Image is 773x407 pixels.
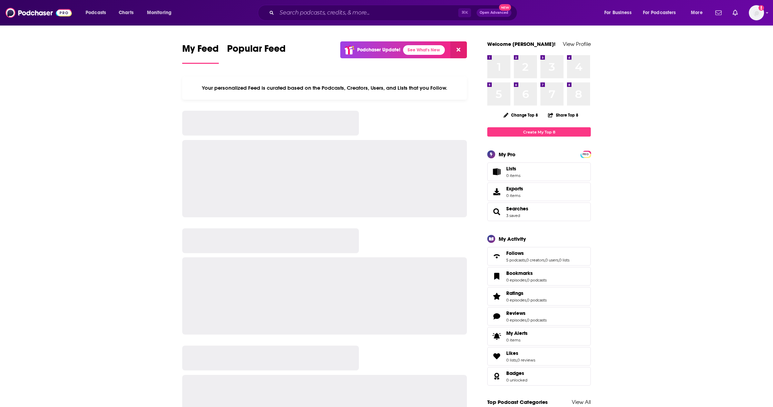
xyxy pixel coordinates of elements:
[691,8,703,18] span: More
[526,278,527,282] span: ,
[506,258,526,262] a: 5 podcasts
[277,7,458,18] input: Search podcasts, credits, & more...
[506,250,524,256] span: Follows
[86,8,106,18] span: Podcasts
[559,258,569,262] a: 0 lists
[114,7,138,18] a: Charts
[545,258,558,262] a: 0 users
[487,347,591,366] span: Likes
[506,310,526,316] span: Reviews
[604,8,632,18] span: For Business
[490,271,503,281] a: Bookmarks
[506,270,547,276] a: Bookmarks
[506,173,520,178] span: 0 items
[119,8,134,18] span: Charts
[490,351,503,361] a: Likes
[182,76,467,100] div: Your personalized Feed is curated based on the Podcasts, Creators, Users, and Lists that you Follow.
[506,298,526,302] a: 0 episodes
[527,298,547,302] a: 0 podcasts
[81,7,115,18] button: open menu
[490,167,503,177] span: Lists
[487,247,591,266] span: Follows
[499,4,511,11] span: New
[517,358,535,363] a: 0 reviews
[638,7,686,18] button: open menu
[506,318,526,322] a: 0 episodes
[182,43,219,64] a: My Feed
[506,378,527,383] a: 0 unlocked
[227,43,286,64] a: Popular Feed
[458,8,471,17] span: ⌘ K
[749,5,764,20] button: Show profile menu
[477,9,511,17] button: Open AdvancedNew
[490,251,503,261] a: Follows
[506,350,535,356] a: Likes
[526,258,526,262] span: ,
[526,298,527,302] span: ,
[599,7,640,18] button: open menu
[506,206,528,212] a: Searches
[487,267,591,286] span: Bookmarks
[506,186,523,192] span: Exports
[487,327,591,346] a: My Alerts
[487,399,548,405] a: Top Podcast Categories
[506,213,520,218] a: 3 saved
[487,202,591,221] span: Searches
[403,45,445,55] a: See What's New
[490,311,503,321] a: Reviews
[6,6,72,19] img: Podchaser - Follow, Share and Rate Podcasts
[490,187,503,197] span: Exports
[749,5,764,20] img: User Profile
[506,166,516,172] span: Lists
[548,108,579,122] button: Share Top 8
[749,5,764,20] span: Logged in as sarahhallprinc
[759,5,764,11] svg: Add a profile image
[147,8,172,18] span: Monitoring
[506,338,528,343] span: 0 items
[487,287,591,306] span: Ratings
[506,193,523,198] span: 0 items
[499,151,516,158] div: My Pro
[499,111,542,119] button: Change Top 8
[490,291,503,301] a: Ratings
[506,350,518,356] span: Likes
[517,358,517,363] span: ,
[506,358,517,363] a: 0 lists
[490,371,503,381] a: Badges
[487,367,591,386] span: Badges
[581,151,590,157] a: PRO
[499,236,526,242] div: My Activity
[182,43,219,59] span: My Feed
[730,7,741,19] a: Show notifications dropdown
[713,7,724,19] a: Show notifications dropdown
[506,290,547,296] a: Ratings
[526,318,527,322] span: ,
[480,11,508,14] span: Open Advanced
[487,307,591,326] span: Reviews
[490,207,503,217] a: Searches
[643,8,676,18] span: For Podcasters
[686,7,711,18] button: open menu
[487,162,591,181] a: Lists
[506,310,547,316] a: Reviews
[357,47,400,53] p: Podchaser Update!
[563,41,591,47] a: View Profile
[506,330,528,336] span: My Alerts
[526,258,545,262] a: 0 creators
[545,258,545,262] span: ,
[506,270,533,276] span: Bookmarks
[506,166,520,172] span: Lists
[558,258,559,262] span: ,
[487,41,556,47] a: Welcome [PERSON_NAME]!
[487,127,591,137] a: Create My Top 8
[264,5,524,21] div: Search podcasts, credits, & more...
[227,43,286,59] span: Popular Feed
[527,278,547,282] a: 0 podcasts
[487,182,591,201] a: Exports
[506,370,527,376] a: Badges
[572,399,591,405] a: View All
